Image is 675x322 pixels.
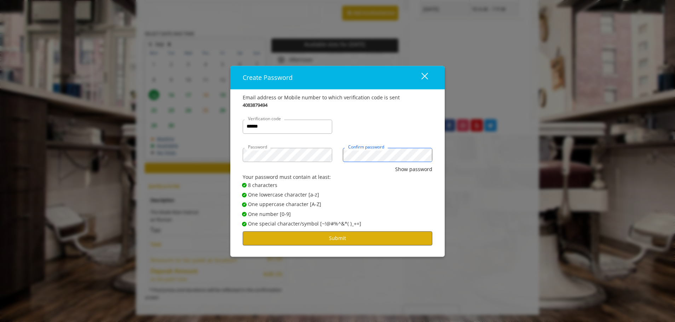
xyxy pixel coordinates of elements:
[248,191,319,199] span: One lowercase character [a-z]
[413,72,427,83] div: close dialog
[243,211,246,217] span: ✔
[248,181,277,189] span: 8 characters
[395,165,432,173] button: Show password
[243,182,246,188] span: ✔
[243,148,332,162] input: Password
[248,220,361,228] span: One special character/symbol [~!@#%^&*( )_+=]
[243,119,332,134] input: Verification code
[243,202,246,207] span: ✔
[343,148,432,162] input: Confirm password
[243,221,246,227] span: ✔
[243,101,267,109] b: 4083879494
[243,174,432,181] div: Your password must contain at least:
[244,115,284,122] label: Verification code
[345,144,388,150] label: Confirm password
[244,144,271,150] label: Password
[243,192,246,198] span: ✔
[243,94,432,101] div: Email address or Mobile number to which verification code is sent
[243,232,432,245] button: Submit
[243,73,293,82] span: Create Password
[248,210,291,218] span: One number [0-9]
[408,70,432,85] button: close dialog
[248,201,321,209] span: One uppercase character [A-Z]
